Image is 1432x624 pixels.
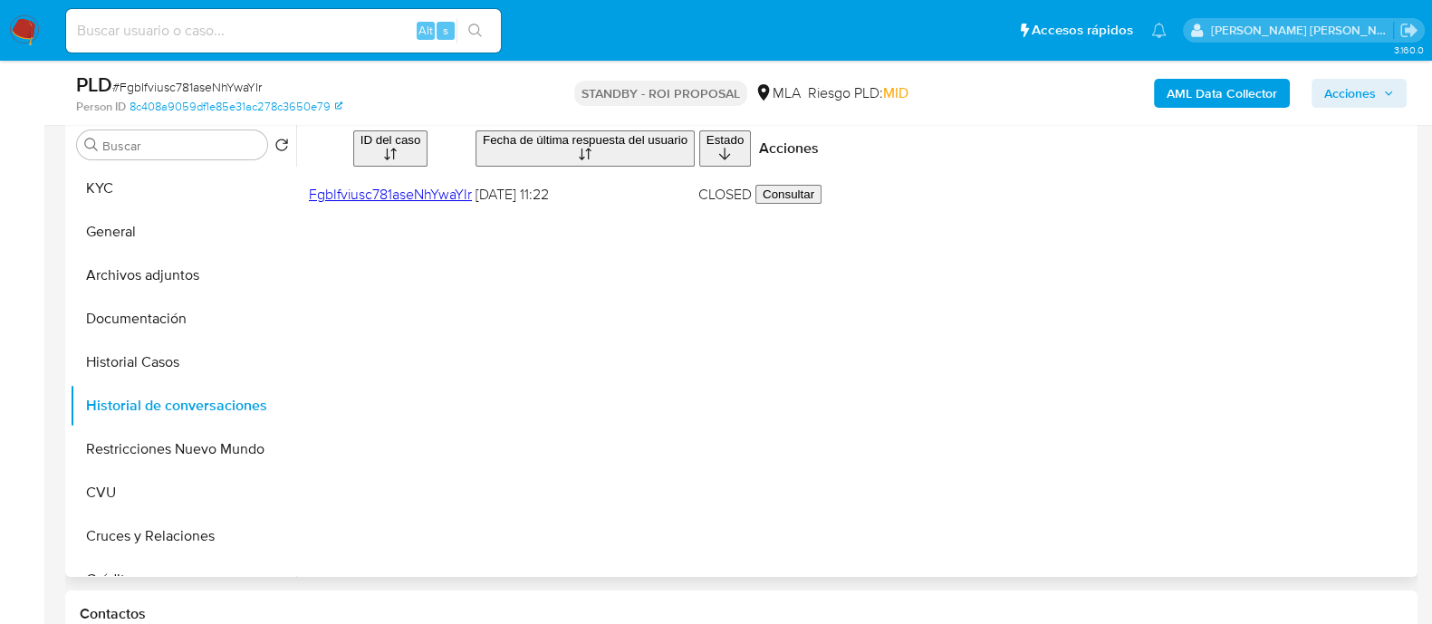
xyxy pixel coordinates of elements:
div: MLA [754,83,801,103]
button: search-icon [457,18,494,43]
button: AML Data Collector [1154,79,1290,108]
button: Créditos [70,558,296,601]
button: Cruces y Relaciones [70,514,296,558]
span: Accesos rápidos [1032,21,1133,40]
p: emmanuel.vitiello@mercadolibre.com [1211,22,1394,39]
span: # FgbIfviusc781aseNhYwaYIr [112,78,262,96]
b: PLD [76,70,112,99]
button: General [70,210,296,254]
button: CVU [70,471,296,514]
button: Historial de conversaciones [70,384,296,427]
a: Notificaciones [1151,23,1167,38]
a: Salir [1399,21,1418,40]
span: s [443,22,448,39]
a: 8c408a9059df1e85e31ac278c3650e79 [130,99,342,115]
button: Acciones [1312,79,1407,108]
button: Volver al orden por defecto [274,138,289,158]
input: Buscar [102,138,260,154]
input: Buscar usuario o caso... [66,19,501,43]
p: STANDBY - ROI PROPOSAL [574,81,747,106]
span: 3.160.0 [1393,43,1423,57]
button: Buscar [84,138,99,152]
span: Riesgo PLD: [808,83,908,103]
button: Archivos adjuntos [70,254,296,297]
b: Person ID [76,99,126,115]
span: Alt [418,22,433,39]
b: AML Data Collector [1167,79,1277,108]
button: Restricciones Nuevo Mundo [70,427,296,471]
button: KYC [70,167,296,210]
span: Acciones [1324,79,1376,108]
span: MID [883,82,908,103]
h1: Contactos [80,605,1403,623]
button: Documentación [70,297,296,341]
button: Historial Casos [70,341,296,384]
